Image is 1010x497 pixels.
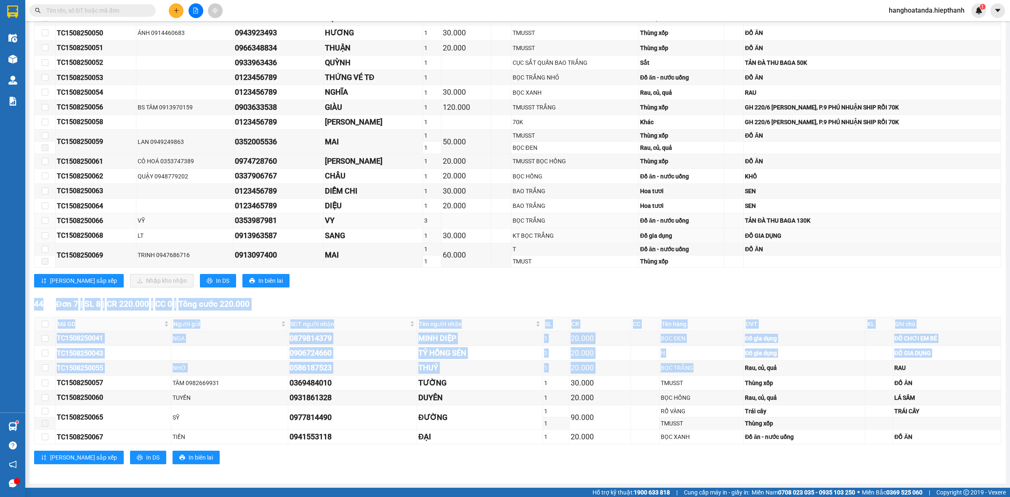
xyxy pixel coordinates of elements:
[173,319,279,329] span: Người gửi
[80,299,82,309] span: |
[288,346,417,361] td: 0906724660
[57,156,135,167] div: TC1508250061
[325,101,421,113] div: GIÀU
[640,231,723,240] div: Đồ gia dụng
[571,377,629,389] div: 30.000
[138,250,232,260] div: TRINH 0947686716
[235,86,322,98] div: 0123456789
[57,215,135,226] div: TC1508250066
[56,70,136,85] td: TC1508250053
[173,363,287,372] div: NHỚ
[745,231,999,240] div: ĐỒ GIA DỤNG
[325,86,421,98] div: NGHĨA
[418,347,541,359] div: TỶ HỒNG SÉN
[288,361,417,375] td: 0586187523
[57,392,170,403] div: TC1508250060
[41,454,47,461] span: sort-ascending
[543,317,570,331] th: SL
[443,170,489,182] div: 20.000
[424,43,440,53] div: 1
[235,136,322,148] div: 0352005536
[443,185,489,197] div: 30.000
[56,229,136,243] td: TC1508250068
[138,231,232,240] div: LT
[894,393,999,402] div: LÁ SÂM
[745,334,864,343] div: Đồ gia dụng
[513,143,637,152] div: BỌC ĐEN
[325,27,421,39] div: HƯƠNG
[443,155,489,167] div: 20.000
[640,117,723,127] div: Khác
[571,392,629,404] div: 20.000
[424,131,440,140] div: 1
[745,73,999,82] div: ĐỒ ĂN
[56,26,136,40] td: TC1508250050
[417,346,543,361] td: TỶ HỒNG SÉN
[189,3,203,18] button: file-add
[179,454,185,461] span: printer
[513,43,637,53] div: TMUSST
[571,347,629,359] div: 20.000
[324,115,423,130] td: TẢN ĐÀ
[138,103,232,112] div: BS TÂM 0913970159
[234,199,323,213] td: 0123465789
[544,393,568,402] div: 1
[138,137,232,146] div: LAN 0949249863
[325,155,421,167] div: [PERSON_NAME]
[235,230,322,242] div: 0913963587
[200,274,236,287] button: printerIn DS
[325,57,421,69] div: QUỲNH
[661,393,742,402] div: BỌC HỒNG
[8,422,17,431] img: warehouse-icon
[661,407,742,416] div: RỔ VÀNG
[155,299,172,309] span: CC 0
[56,376,171,391] td: TC1508250057
[659,317,744,331] th: Tên hàng
[894,378,999,388] div: ĐỒ ĂN
[745,172,999,181] div: KHÔ
[234,56,323,70] td: 0933963436
[443,136,489,148] div: 50.000
[443,200,489,212] div: 20.000
[513,88,637,97] div: BỌC XANH
[8,76,17,85] img: warehouse-icon
[324,70,423,85] td: THỨNG VÉ TĐ
[424,216,440,225] div: 3
[235,200,322,212] div: 0123465789
[235,72,322,83] div: 0123456789
[56,169,136,183] td: TC1508250062
[424,157,440,166] div: 1
[443,101,489,113] div: 120.000
[57,117,135,127] div: TC1508250058
[56,184,136,199] td: TC1508250063
[234,130,323,154] td: 0352005536
[640,73,723,82] div: Đồ ăn - nước uống
[234,70,323,85] td: 0123456789
[242,274,290,287] button: printerIn biên lai
[418,392,541,404] div: DUYÊN
[324,100,423,115] td: GIÀU
[513,28,637,37] div: TMUSST
[745,103,999,112] div: GH 220/6 [PERSON_NAME], P.9 PHÚ NHUẬN SHIP RỒI 70K
[56,130,136,154] td: TC1508250059
[57,250,135,260] div: TC1508250069
[324,213,423,228] td: VY
[745,28,999,37] div: ĐỒ ĂN
[234,85,323,100] td: 0123456789
[745,201,999,210] div: SEN
[443,27,489,39] div: 30.000
[235,116,322,128] div: 0123456789
[418,362,541,374] div: THUÝ
[34,451,124,464] button: sort-ascending[PERSON_NAME] sắp xếp
[513,131,637,140] div: TMUSST
[745,117,999,127] div: GH 220/6 [PERSON_NAME], P.9 PHÚ NHUẬN SHIP RỒI 70K
[424,73,440,82] div: 1
[46,6,146,15] input: Tìm tên, số ĐT hoặc mã đơn
[290,392,415,404] div: 0931861328
[290,319,408,329] span: SĐT người nhận
[216,276,229,285] span: In DS
[138,157,232,166] div: CÔ HOÁ 0353747389
[151,299,153,309] span: |
[57,57,135,68] div: TC1508250052
[324,229,423,243] td: SANG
